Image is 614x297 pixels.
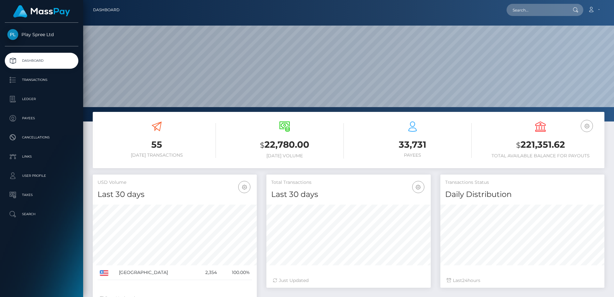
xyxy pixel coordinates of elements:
a: Cancellations [5,129,78,145]
h3: 33,731 [353,138,472,151]
input: Search... [507,4,567,16]
td: 2,354 [195,265,219,280]
p: Cancellations [7,133,76,142]
span: Play Spree Ltd [5,32,78,37]
div: Just Updated [273,277,424,284]
div: Last hours [447,277,598,284]
h6: [DATE] Transactions [98,152,216,158]
h6: Payees [353,152,472,158]
h4: Last 30 days [271,189,426,200]
span: 24 [462,277,468,283]
h3: 55 [98,138,216,151]
a: Ledger [5,91,78,107]
a: Payees [5,110,78,126]
h6: Total Available Balance for Payouts [481,153,600,159]
a: Dashboard [5,53,78,69]
td: [GEOGRAPHIC_DATA] [117,265,195,280]
a: Search [5,206,78,222]
img: Play Spree Ltd [7,29,18,40]
a: Dashboard [93,3,120,17]
h4: Last 30 days [98,189,252,200]
p: Links [7,152,76,161]
h5: Transactions Status [445,179,600,186]
h5: USD Volume [98,179,252,186]
a: Transactions [5,72,78,88]
h3: 22,780.00 [225,138,344,152]
a: Links [5,149,78,165]
p: Transactions [7,75,76,85]
p: User Profile [7,171,76,181]
small: $ [516,141,521,150]
h4: Daily Distribution [445,189,600,200]
p: Taxes [7,190,76,200]
h6: [DATE] Volume [225,153,344,159]
p: Search [7,209,76,219]
a: User Profile [5,168,78,184]
h5: Total Transactions [271,179,426,186]
img: MassPay Logo [13,5,70,18]
h3: 221,351.62 [481,138,600,152]
a: Taxes [5,187,78,203]
small: $ [260,141,264,150]
p: Dashboard [7,56,76,66]
td: 100.00% [219,265,252,280]
img: US.png [100,270,108,276]
p: Payees [7,113,76,123]
p: Ledger [7,94,76,104]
